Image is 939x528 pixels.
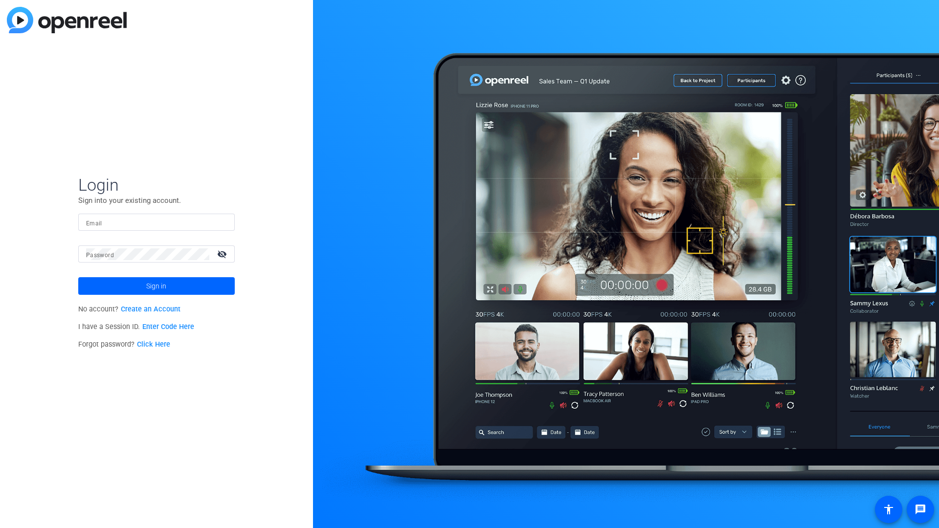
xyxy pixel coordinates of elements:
input: Enter Email Address [86,217,227,228]
mat-icon: accessibility [883,504,894,515]
span: Login [78,175,235,195]
p: Sign into your existing account. [78,195,235,206]
span: Forgot password? [78,340,170,349]
span: Sign in [146,274,166,298]
span: No account? [78,305,180,313]
span: I have a Session ID. [78,323,194,331]
mat-icon: message [915,504,926,515]
mat-icon: visibility_off [211,247,235,261]
a: Enter Code Here [142,323,194,331]
mat-label: Password [86,252,114,259]
mat-label: Email [86,220,102,227]
a: Create an Account [121,305,180,313]
img: blue-gradient.svg [7,7,127,33]
a: Click Here [137,340,170,349]
button: Sign in [78,277,235,295]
